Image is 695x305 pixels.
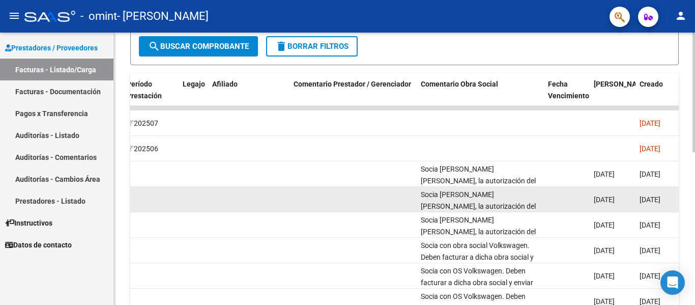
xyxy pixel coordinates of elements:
[548,80,589,100] span: Fecha Vencimiento
[289,73,417,118] datatable-header-cell: Comentario Prestador / Gerenciador
[640,246,660,255] span: [DATE]
[5,42,98,53] span: Prestadores / Proveedores
[594,272,615,280] span: [DATE]
[594,80,649,88] span: [PERSON_NAME]
[179,73,208,118] datatable-header-cell: Legajo
[594,196,615,204] span: [DATE]
[640,221,660,229] span: [DATE]
[275,40,287,52] mat-icon: delete
[640,80,663,88] span: Creado
[594,246,615,255] span: [DATE]
[544,73,590,118] datatable-header-cell: Fecha Vencimiento
[266,36,358,57] button: Borrar Filtros
[421,190,538,245] span: Socia [PERSON_NAME] [PERSON_NAME], la autorización del módulo rige a partir [PERSON_NAME] . Factu...
[594,221,615,229] span: [DATE]
[8,10,20,22] mat-icon: menu
[640,119,660,127] span: [DATE]
[212,80,238,88] span: Afiliado
[275,42,349,51] span: Borrar Filtros
[660,270,685,295] div: Open Intercom Messenger
[127,119,158,127] span: 202507
[640,272,660,280] span: [DATE]
[139,36,258,57] button: Buscar Comprobante
[5,239,72,251] span: Datos de contacto
[127,80,162,100] span: Período Prestación
[417,73,544,118] datatable-header-cell: Comentario Obra Social
[421,241,536,284] span: Socia con obra social Volkswagen. Deben facturar a dicha obra social y enviar comprobantes y asis...
[421,80,498,88] span: Comentario Obra Social
[127,145,158,153] span: 202506
[675,10,687,22] mat-icon: person
[640,145,660,153] span: [DATE]
[594,170,615,178] span: [DATE]
[590,73,635,118] datatable-header-cell: Fecha Confimado
[5,217,52,229] span: Instructivos
[640,170,660,178] span: [DATE]
[421,216,538,270] span: Socia [PERSON_NAME] [PERSON_NAME], la autorización del módulo rige a partir [PERSON_NAME] . Factu...
[635,73,681,118] datatable-header-cell: Creado
[421,165,538,219] span: Socia [PERSON_NAME] [PERSON_NAME], la autorización del módulo rige a partir [PERSON_NAME] . Factu...
[148,42,249,51] span: Buscar Comprobante
[183,80,205,88] span: Legajo
[148,40,160,52] mat-icon: search
[294,80,411,88] span: Comentario Prestador / Gerenciador
[80,5,117,27] span: - omint
[640,196,660,204] span: [DATE]
[123,73,179,118] datatable-header-cell: Período Prestación
[117,5,209,27] span: - [PERSON_NAME]
[208,73,289,118] datatable-header-cell: Afiliado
